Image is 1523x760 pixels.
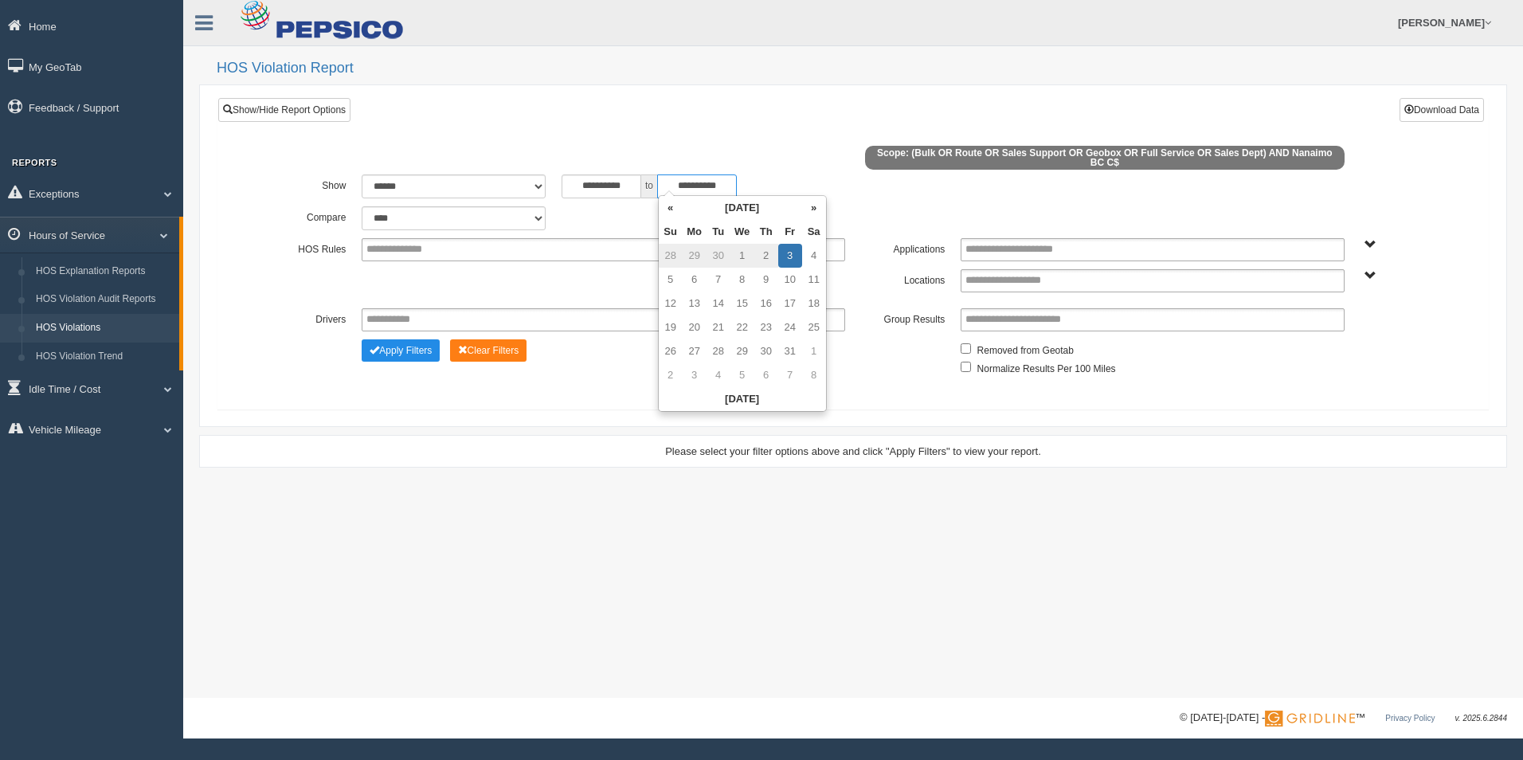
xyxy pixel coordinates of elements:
th: We [730,220,754,244]
td: 7 [778,363,802,387]
td: 3 [778,244,802,268]
td: 9 [754,268,778,292]
td: 6 [754,363,778,387]
td: 12 [659,292,683,315]
td: 5 [659,268,683,292]
label: Drivers [254,308,354,327]
button: Change Filter Options [362,339,440,362]
label: Locations [853,269,953,288]
div: © [DATE]-[DATE] - ™ [1180,710,1507,727]
td: 28 [659,244,683,268]
label: Show [254,174,354,194]
td: 1 [730,244,754,268]
button: Change Filter Options [450,339,527,362]
td: 30 [707,244,730,268]
a: HOS Violation Trend [29,343,179,371]
label: Removed from Geotab [977,339,1074,358]
td: 5 [730,363,754,387]
td: 27 [683,339,707,363]
td: 6 [683,268,707,292]
td: 2 [659,363,683,387]
td: 28 [707,339,730,363]
td: 1 [802,339,826,363]
td: 20 [683,315,707,339]
td: 29 [683,244,707,268]
a: HOS Violation Audit Reports [29,285,179,314]
th: Fr [778,220,802,244]
th: Sa [802,220,826,244]
td: 7 [707,268,730,292]
label: Applications [853,238,953,257]
td: 4 [802,244,826,268]
a: HOS Violations [29,314,179,343]
a: Privacy Policy [1385,714,1435,723]
td: 3 [683,363,707,387]
td: 4 [707,363,730,387]
td: 31 [778,339,802,363]
td: 26 [659,339,683,363]
th: [DATE] [659,387,826,411]
td: 18 [802,292,826,315]
th: Tu [707,220,730,244]
label: Normalize Results Per 100 Miles [977,358,1116,377]
td: 14 [707,292,730,315]
span: v. 2025.6.2844 [1455,714,1507,723]
td: 15 [730,292,754,315]
td: 11 [802,268,826,292]
td: 16 [754,292,778,315]
th: Mo [683,220,707,244]
td: 8 [730,268,754,292]
td: 8 [802,363,826,387]
h2: HOS Violation Report [217,61,1507,76]
th: Th [754,220,778,244]
a: HOS Explanation Reports [29,257,179,286]
label: Group Results [853,308,953,327]
th: » [802,196,826,220]
td: 23 [754,315,778,339]
th: Su [659,220,683,244]
td: 17 [778,292,802,315]
td: 13 [683,292,707,315]
span: to [641,174,657,198]
a: Show/Hide Report Options [218,98,350,122]
th: [DATE] [683,196,802,220]
td: 19 [659,315,683,339]
td: 30 [754,339,778,363]
td: 29 [730,339,754,363]
img: Gridline [1265,711,1355,727]
td: 10 [778,268,802,292]
td: 25 [802,315,826,339]
td: 22 [730,315,754,339]
span: Scope: (Bulk OR Route OR Sales Support OR Geobox OR Full Service OR Sales Dept) AND Nanaimo BC C$ [865,146,1345,170]
button: Download Data [1400,98,1484,122]
label: HOS Rules [254,238,354,257]
td: 24 [778,315,802,339]
label: Compare [254,206,354,225]
div: Please select your filter options above and click "Apply Filters" to view your report. [213,444,1493,459]
td: 2 [754,244,778,268]
td: 21 [707,315,730,339]
th: « [659,196,683,220]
